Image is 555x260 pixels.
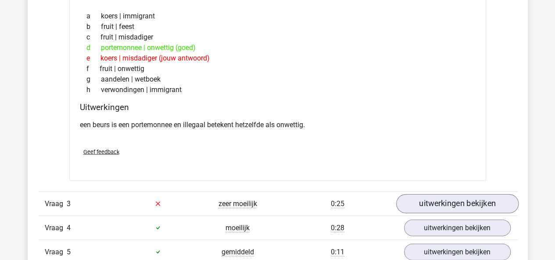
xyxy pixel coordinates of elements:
[80,43,476,53] div: portemonnee | onwettig (goed)
[86,11,101,21] span: a
[86,21,101,32] span: b
[80,120,476,130] p: een beurs is een portemonnee en illegaal betekent hetzelfde als onwettig.
[86,85,101,95] span: h
[218,199,257,208] span: zeer moeilijk
[45,223,67,233] span: Vraag
[86,74,101,85] span: g
[86,64,100,74] span: f
[404,220,511,236] a: uitwerkingen bekijken
[83,149,119,155] span: Geef feedback
[331,248,344,256] span: 0:11
[80,102,476,112] h4: Uitwerkingen
[45,247,67,257] span: Vraag
[80,85,476,95] div: verwondingen | immigrant
[80,32,476,43] div: fruit | misdadiger
[86,32,100,43] span: c
[67,248,71,256] span: 5
[331,224,344,232] span: 0:28
[67,199,71,208] span: 3
[80,11,476,21] div: koers | immigrant
[396,194,518,214] a: uitwerkingen bekijken
[67,224,71,232] span: 4
[331,199,344,208] span: 0:25
[45,199,67,209] span: Vraag
[226,224,250,232] span: moeilijk
[86,43,101,53] span: d
[80,64,476,74] div: fruit | onwettig
[222,248,254,256] span: gemiddeld
[86,53,100,64] span: e
[80,21,476,32] div: fruit | feest
[80,74,476,85] div: aandelen | wetboek
[80,53,476,64] div: koers | misdadiger (jouw antwoord)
